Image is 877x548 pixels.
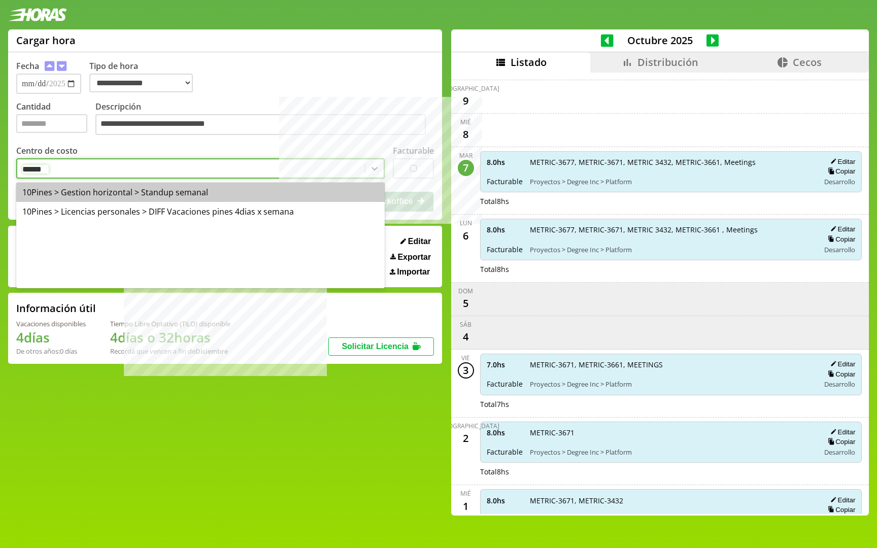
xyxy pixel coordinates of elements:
[460,320,471,329] div: sáb
[16,347,86,356] div: De otros años: 0 días
[487,245,523,254] span: Facturable
[110,328,230,347] h1: 4 días o 32 horas
[530,225,813,234] span: METRIC-3677, METRIC-3671, METRIC 3432, METRIC-3661 , Meetings
[530,177,813,186] span: Proyectos > Degree Inc > Platform
[825,370,855,379] button: Copiar
[458,295,474,312] div: 5
[487,447,523,457] span: Facturable
[459,151,473,160] div: mar
[480,196,862,206] div: Total 8 hs
[487,379,523,389] span: Facturable
[530,448,813,457] span: Proyectos > Degree Inc > Platform
[487,177,523,186] span: Facturable
[110,347,230,356] div: Recordá que vencen a fin de
[458,430,474,447] div: 2
[460,489,471,498] div: mié
[827,157,855,166] button: Editar
[8,8,67,21] img: logotipo
[432,422,499,430] div: [DEMOGRAPHIC_DATA]
[825,167,855,176] button: Copiar
[530,380,813,389] span: Proyectos > Degree Inc > Platform
[16,328,86,347] h1: 4 días
[458,160,474,176] div: 7
[16,101,95,138] label: Cantidad
[480,399,862,409] div: Total 7 hs
[824,380,855,389] span: Desarrollo
[16,60,39,72] label: Fecha
[89,74,193,92] select: Tipo de hora
[458,227,474,244] div: 6
[387,252,434,262] button: Exportar
[461,354,470,362] div: vie
[397,236,434,247] button: Editar
[480,467,862,476] div: Total 8 hs
[16,202,385,221] div: 10Pines > Licencias personales > DIFF Vacaciones pines 4dias x semana
[825,505,855,514] button: Copiar
[460,118,471,126] div: mié
[16,33,76,47] h1: Cargar hora
[460,219,472,227] div: lun
[110,319,230,328] div: Tiempo Libre Optativo (TiLO) disponible
[614,33,706,47] span: Octubre 2025
[95,114,426,135] textarea: Descripción
[480,264,862,274] div: Total 8 hs
[342,342,409,351] span: Solicitar Licencia
[824,245,855,254] span: Desarrollo
[530,496,813,505] span: METRIC-3671, METRIC-3432
[487,360,523,369] span: 7.0 hs
[827,428,855,436] button: Editar
[487,496,523,505] span: 8.0 hs
[195,347,228,356] b: Diciembre
[16,114,87,133] input: Cantidad
[825,235,855,244] button: Copiar
[827,360,855,368] button: Editar
[824,177,855,186] span: Desarrollo
[530,157,813,167] span: METRIC-3677, METRIC-3671, METRIC 3432, METRIC-3661, Meetings
[16,145,78,156] label: Centro de costo
[827,225,855,233] button: Editar
[458,93,474,109] div: 9
[793,55,822,69] span: Cecos
[458,362,474,379] div: 3
[487,428,523,437] span: 8.0 hs
[397,253,431,262] span: Exportar
[408,237,431,246] span: Editar
[397,267,430,277] span: Importar
[825,437,855,446] button: Copiar
[458,329,474,345] div: 4
[637,55,698,69] span: Distribución
[16,183,385,202] div: 10Pines > Gestion horizontal > Standup semanal
[95,101,434,138] label: Descripción
[458,287,473,295] div: dom
[827,496,855,504] button: Editar
[89,60,201,94] label: Tipo de hora
[458,126,474,143] div: 8
[487,225,523,234] span: 8.0 hs
[458,498,474,514] div: 1
[451,73,869,514] div: scrollable content
[16,301,96,315] h2: Información útil
[530,245,813,254] span: Proyectos > Degree Inc > Platform
[328,337,434,356] button: Solicitar Licencia
[16,319,86,328] div: Vacaciones disponibles
[824,448,855,457] span: Desarrollo
[511,55,547,69] span: Listado
[432,84,499,93] div: [DEMOGRAPHIC_DATA]
[487,157,523,167] span: 8.0 hs
[530,360,813,369] span: METRIC-3671, METRIC-3661, MEETINGS
[393,145,434,156] label: Facturable
[530,428,813,437] span: METRIC-3671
